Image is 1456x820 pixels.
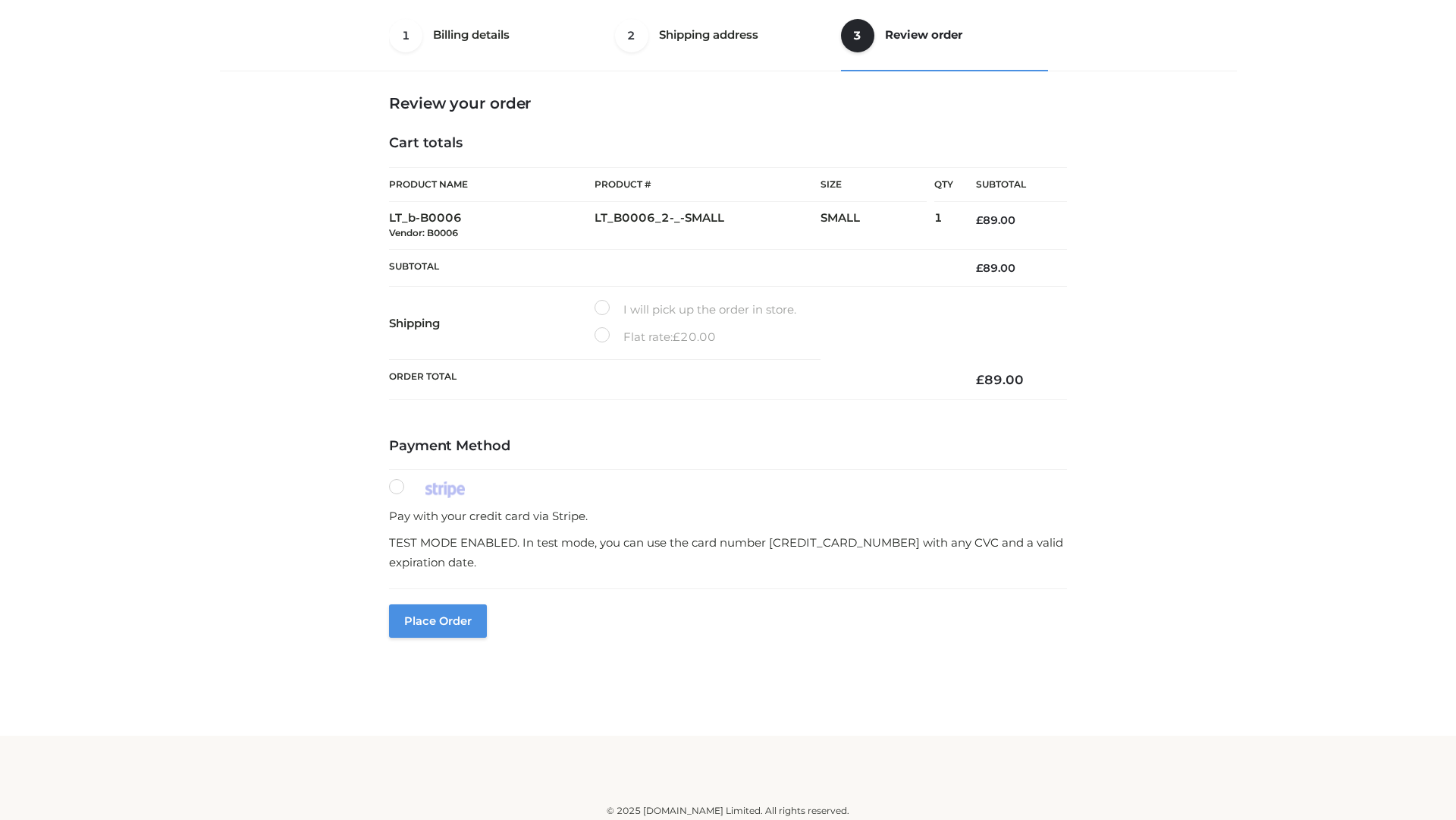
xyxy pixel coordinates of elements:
th: Qty [934,167,953,202]
span: £ [976,213,983,227]
th: Size [821,168,927,202]
div: © 2025 [DOMAIN_NAME] Limited. All rights reserved. [225,803,1231,818]
p: TEST MODE ENABLED. In test mode, you can use the card number [CREDIT_CARD_NUMBER] with any CVC an... [389,533,1067,572]
th: Subtotal [389,249,953,286]
td: LT_b-B0006 [389,202,595,250]
span: £ [976,372,984,387]
td: LT_B0006_2-_-SMALL [595,202,821,250]
span: £ [673,330,680,344]
td: SMALL [821,202,934,250]
bdi: 89.00 [976,261,1015,275]
small: Vendor: B0006 [389,227,458,238]
th: Product Name [389,167,595,202]
span: £ [976,261,983,275]
label: Flat rate: [595,327,716,347]
td: 1 [934,202,953,250]
th: Order Total [389,360,953,400]
th: Product # [595,167,821,202]
bdi: 20.00 [673,330,716,344]
button: Place order [389,604,487,638]
h4: Cart totals [389,135,1067,152]
h3: Review your order [389,94,1067,112]
th: Shipping [389,287,595,360]
h4: Payment Method [389,438,1067,455]
label: I will pick up the order in store. [595,300,796,320]
bdi: 89.00 [976,372,1024,387]
th: Subtotal [953,168,1067,202]
p: Pay with your credit card via Stripe. [389,506,1067,526]
bdi: 89.00 [976,213,1015,227]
